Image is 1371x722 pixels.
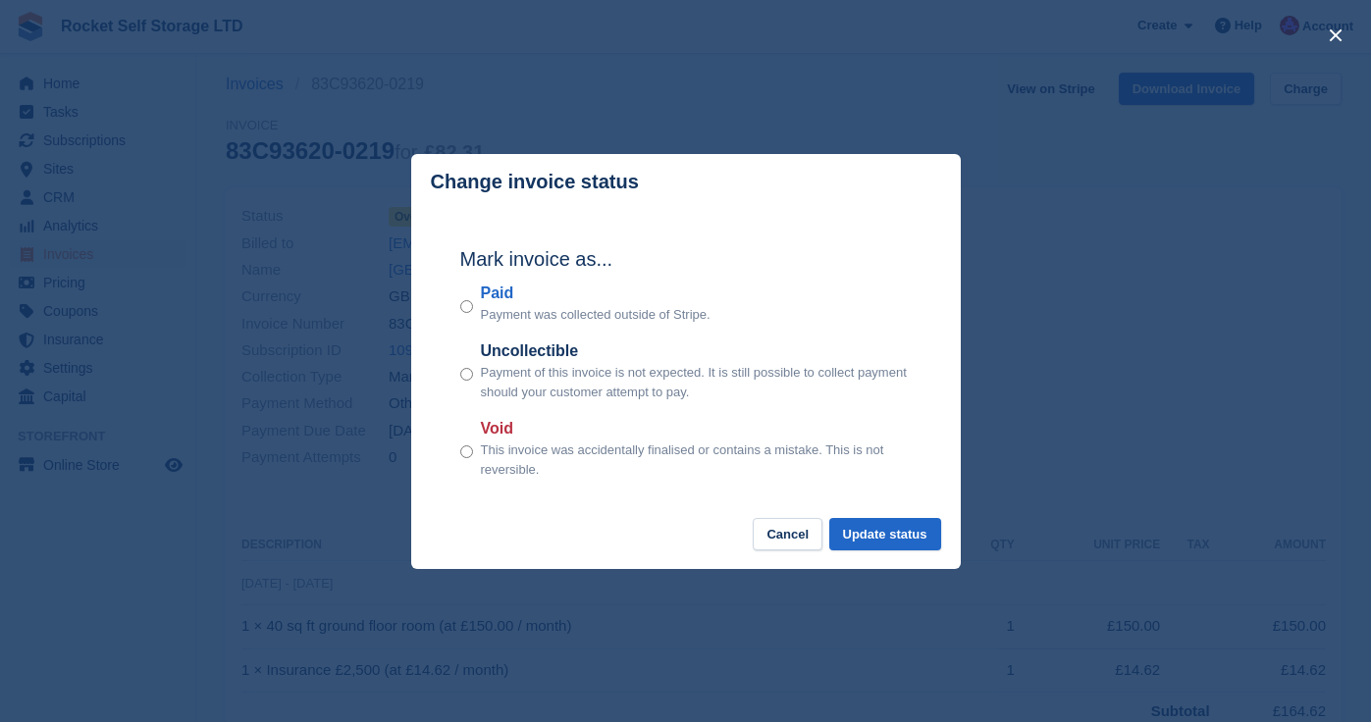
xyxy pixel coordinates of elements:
[431,171,639,193] p: Change invoice status
[829,518,941,550] button: Update status
[481,339,912,363] label: Uncollectible
[481,282,711,305] label: Paid
[481,440,912,479] p: This invoice was accidentally finalised or contains a mistake. This is not reversible.
[481,417,912,440] label: Void
[460,244,912,274] h2: Mark invoice as...
[753,518,822,550] button: Cancel
[1320,20,1351,51] button: close
[481,305,711,325] p: Payment was collected outside of Stripe.
[481,363,912,401] p: Payment of this invoice is not expected. It is still possible to collect payment should your cust...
